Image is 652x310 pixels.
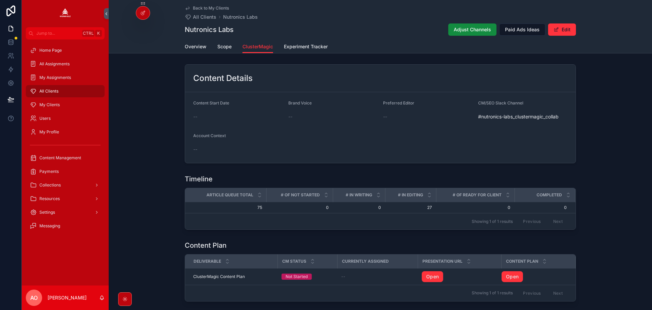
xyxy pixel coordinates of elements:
[39,169,59,174] span: Payments
[281,192,320,198] span: # of Not Started
[337,205,381,210] span: 0
[448,23,496,36] button: Adjust Channels
[193,14,216,20] span: All Clients
[284,40,328,54] a: Experiment Tracker
[499,23,545,36] button: Paid Ads Ideas
[548,23,576,36] button: Edit
[193,100,229,105] span: Content Start Date
[288,113,292,120] span: --
[193,5,229,11] span: Back to My Clients
[39,129,59,135] span: My Profile
[96,31,101,36] span: K
[422,259,463,264] span: Presentation URL
[30,294,38,302] span: AO
[288,100,312,105] span: Brand Voice
[223,14,258,20] a: Nutronics Labs
[505,26,540,33] span: Paid Ads Ideas
[284,43,328,50] span: Experiment Tracker
[26,44,105,56] a: Home Page
[506,259,538,264] span: Content Plan
[26,165,105,178] a: Payments
[39,61,70,67] span: All Assignments
[26,71,105,84] a: My Assignments
[185,40,206,54] a: Overview
[383,100,414,105] span: Preferred Editor
[193,274,273,279] a: ClusterMagic Content Plan
[217,40,232,54] a: Scope
[185,43,206,50] span: Overview
[454,26,491,33] span: Adjust Channels
[185,241,227,250] h1: Content Plan
[193,274,245,279] span: ClusterMagic Content Plan
[39,75,71,80] span: My Assignments
[39,196,60,201] span: Resources
[26,179,105,191] a: Collections
[185,14,216,20] a: All Clients
[193,133,226,138] span: Account Context
[193,113,197,120] span: --
[472,219,513,224] span: Showing 1 of 1 results
[193,146,197,153] span: --
[36,31,79,36] span: Jump to...
[206,192,253,198] span: Article Queue Total
[453,192,502,198] span: # of Ready for Client
[26,58,105,70] a: All Assignments
[26,126,105,138] a: My Profile
[342,259,389,264] span: Currently Assigned
[39,182,61,188] span: Collections
[242,43,273,50] span: ClusterMagic
[478,100,523,105] span: CM/SEO Slack Channel
[82,30,94,37] span: Ctrl
[502,271,567,282] a: Open
[286,274,308,280] div: Not Started
[217,43,232,50] span: Scope
[26,112,105,125] a: Users
[39,223,60,229] span: Messaging
[383,113,387,120] span: --
[478,113,568,120] span: #nutronics-labs_clustermagic_collab
[515,205,567,210] span: 0
[472,290,513,296] span: Showing 1 of 1 results
[39,48,62,53] span: Home Page
[341,274,345,279] span: --
[26,152,105,164] a: Content Management
[389,205,432,210] span: 27
[39,155,81,161] span: Content Management
[282,259,306,264] span: CM Status
[440,205,510,210] span: 0
[193,73,253,84] h2: Content Details
[60,8,71,19] img: App logo
[422,271,443,282] a: Open
[26,27,105,39] button: Jump to...CtrlK
[242,40,273,53] a: ClusterMagic
[48,294,87,301] p: [PERSON_NAME]
[185,25,234,34] h1: Nutronics Labs
[422,271,497,282] a: Open
[185,174,213,184] h1: Timeline
[26,99,105,111] a: My Clients
[194,259,221,264] span: Deliverable
[26,206,105,218] a: Settings
[502,271,523,282] a: Open
[185,5,229,11] a: Back to My Clients
[39,116,51,121] span: Users
[270,205,329,210] span: 0
[537,192,562,198] span: Completed
[22,39,109,241] div: scrollable content
[282,274,333,280] a: Not Started
[26,85,105,97] a: All Clients
[26,193,105,205] a: Resources
[398,192,423,198] span: # in Editing
[39,210,55,215] span: Settings
[39,88,58,94] span: All Clients
[26,220,105,232] a: Messaging
[193,205,262,210] span: 75
[341,274,414,279] a: --
[346,192,372,198] span: # in Writing
[39,102,60,108] span: My Clients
